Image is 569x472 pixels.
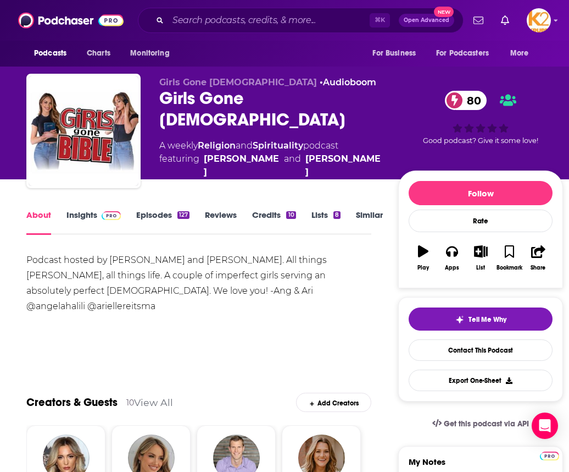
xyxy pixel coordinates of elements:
[296,393,371,412] div: Add Creators
[365,43,429,64] button: open menu
[66,210,121,235] a: InsightsPodchaser Pro
[138,8,464,33] div: Search podcasts, credits, & more...
[444,419,529,429] span: Get this podcast via API
[540,452,559,460] img: Podchaser Pro
[409,238,437,278] button: Play
[323,77,376,87] a: Audioboom
[466,238,495,278] button: List
[205,210,237,235] a: Reviews
[495,238,523,278] button: Bookmark
[497,265,522,271] div: Bookmark
[469,11,488,30] a: Show notifications dropdown
[531,265,545,271] div: Share
[404,18,449,23] span: Open Advanced
[286,211,295,219] div: 10
[436,46,489,61] span: For Podcasters
[26,396,118,409] a: Creators & Guests
[510,46,529,61] span: More
[134,397,173,408] a: View All
[136,210,189,235] a: Episodes127
[168,12,370,29] input: Search podcasts, credits, & more...
[253,140,303,151] a: Spirituality
[399,14,454,27] button: Open AdvancedNew
[320,77,376,87] span: •
[284,152,301,179] span: and
[204,152,280,179] a: Angela Halili
[445,265,459,271] div: Apps
[434,7,454,17] span: New
[532,413,558,439] div: Open Intercom Messenger
[503,43,543,64] button: open menu
[524,238,553,278] button: Share
[429,43,505,64] button: open menu
[122,43,183,64] button: open menu
[527,8,551,32] img: User Profile
[34,46,66,61] span: Podcasts
[311,210,341,235] a: Lists8
[409,181,553,205] button: Follow
[423,136,538,145] span: Good podcast? Give it some love!
[333,211,341,219] div: 8
[305,152,381,179] a: Arielle Reitsma
[159,139,381,179] div: A weekly podcast
[527,8,551,32] span: Logged in as K2Krupp
[398,77,563,159] div: 80Good podcast? Give it some love!
[417,265,429,271] div: Play
[236,140,253,151] span: and
[370,13,390,28] span: ⌘ K
[423,410,538,437] a: Get this podcast via API
[198,140,236,151] a: Religion
[409,308,553,331] button: tell me why sparkleTell Me Why
[252,210,295,235] a: Credits10
[80,43,117,64] a: Charts
[87,46,110,61] span: Charts
[438,238,466,278] button: Apps
[159,77,317,87] span: Girls Gone [DEMOGRAPHIC_DATA]
[29,76,138,186] img: Girls Gone Bible
[26,210,51,235] a: About
[455,315,464,324] img: tell me why sparkle
[18,10,124,31] img: Podchaser - Follow, Share and Rate Podcasts
[497,11,514,30] a: Show notifications dropdown
[527,8,551,32] button: Show profile menu
[540,450,559,460] a: Pro website
[126,398,134,408] div: 10
[102,211,121,220] img: Podchaser Pro
[468,315,506,324] span: Tell Me Why
[409,210,553,232] div: Rate
[159,152,381,179] span: featuring
[445,91,487,110] a: 80
[372,46,416,61] span: For Business
[130,46,169,61] span: Monitoring
[409,370,553,391] button: Export One-Sheet
[177,211,189,219] div: 127
[26,43,81,64] button: open menu
[409,339,553,361] a: Contact This Podcast
[476,265,485,271] div: List
[356,210,383,235] a: Similar
[26,253,371,314] div: Podcast hosted by [PERSON_NAME] and [PERSON_NAME]. All things [PERSON_NAME], all things life. A c...
[456,91,487,110] span: 80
